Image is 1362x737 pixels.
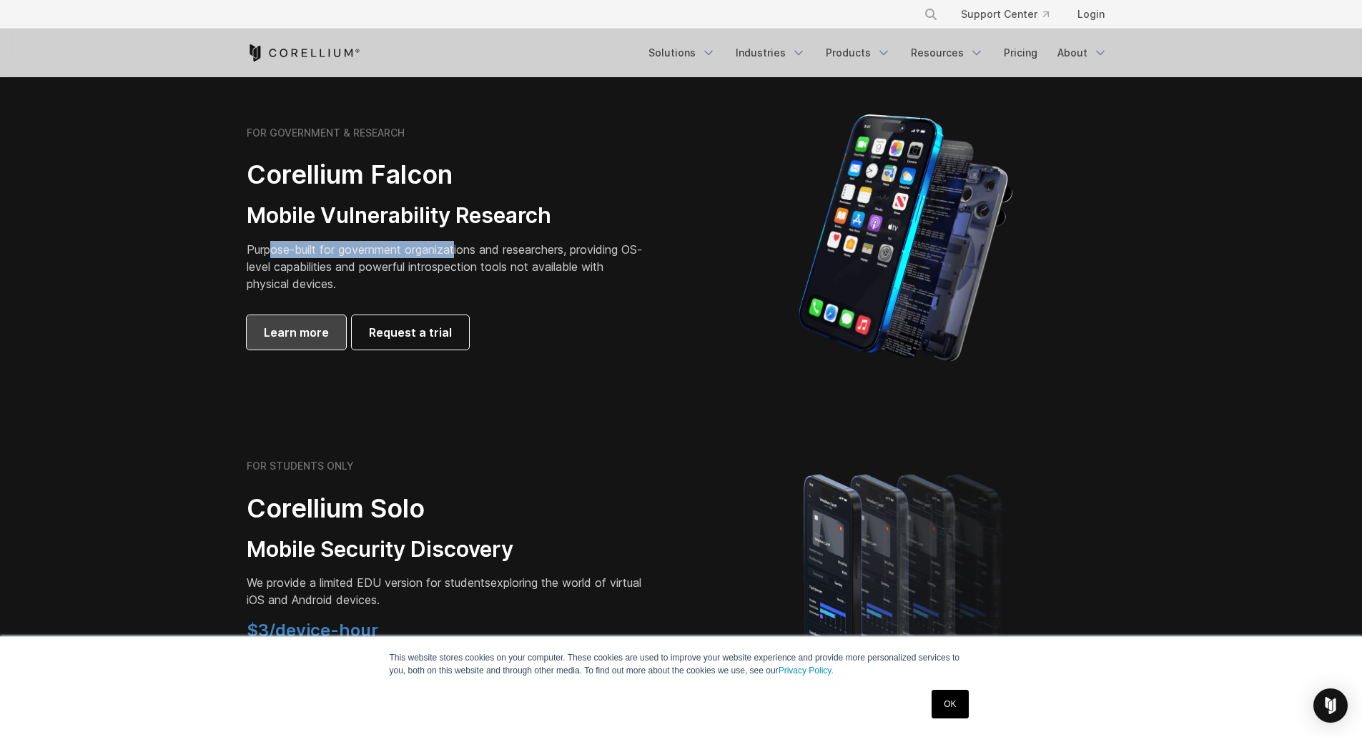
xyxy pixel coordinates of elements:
[949,1,1060,27] a: Support Center
[352,315,469,350] a: Request a trial
[640,40,724,66] a: Solutions
[247,493,647,525] h2: Corellium Solo
[264,324,329,341] span: Learn more
[907,1,1116,27] div: Navigation Menu
[247,241,647,292] p: Purpose-built for government organizations and researchers, providing OS-level capabilities and p...
[247,460,354,473] h6: FOR STUDENTS ONLY
[1066,1,1116,27] a: Login
[247,315,346,350] a: Learn more
[932,690,968,718] a: OK
[817,40,899,66] a: Products
[247,127,405,139] h6: FOR GOVERNMENT & RESEARCH
[727,40,814,66] a: Industries
[369,324,452,341] span: Request a trial
[247,202,647,229] h3: Mobile Vulnerability Research
[247,575,490,590] span: We provide a limited EDU version for students
[247,44,360,61] a: Corellium Home
[995,40,1046,66] a: Pricing
[902,40,992,66] a: Resources
[1049,40,1116,66] a: About
[918,1,944,27] button: Search
[640,40,1116,66] div: Navigation Menu
[775,454,1036,704] img: A lineup of four iPhone models becoming more gradient and blurred
[247,159,647,191] h2: Corellium Falcon
[247,620,378,640] span: $3/device-hour
[247,536,647,563] h3: Mobile Security Discovery
[1313,688,1348,723] div: Open Intercom Messenger
[798,113,1013,363] img: iPhone model separated into the mechanics used to build the physical device.
[779,666,834,676] a: Privacy Policy.
[390,651,973,677] p: This website stores cookies on your computer. These cookies are used to improve your website expe...
[247,574,647,608] p: exploring the world of virtual iOS and Android devices.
